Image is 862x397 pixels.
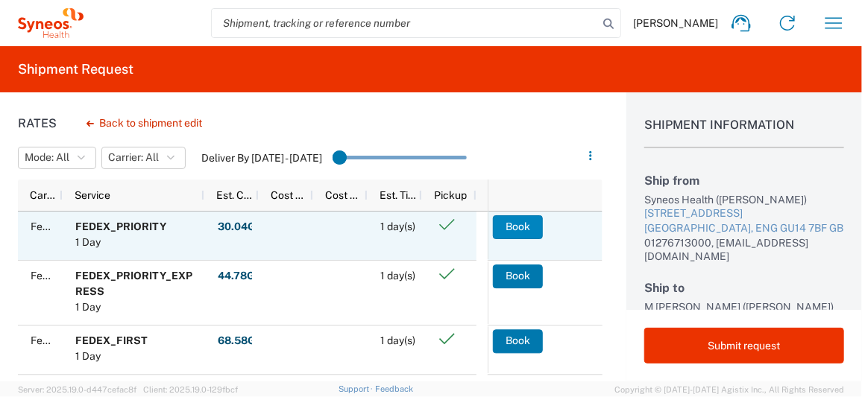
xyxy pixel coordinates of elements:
[217,329,271,353] button: 68.58GBP
[25,150,69,165] span: Mode: All
[218,269,269,283] strong: 44.78 GBP
[380,220,415,232] span: 1 day(s)
[614,383,844,396] span: Copyright © [DATE]-[DATE] Agistix Inc., All Rights Reserved
[644,328,844,363] button: Submit request
[375,384,413,393] a: Feedback
[493,215,543,239] button: Book
[101,147,186,169] button: Carrier: All
[75,270,192,297] b: FEDEX_PRIORITY_EXPRESS
[380,189,416,201] span: Est. Time
[644,118,844,148] h1: Shipment Information
[31,334,102,346] span: FedEx Express
[325,189,362,201] span: Cost per Mile
[216,189,253,201] span: Est. Cost
[380,270,415,282] span: 1 day(s)
[644,281,844,295] h2: Ship to
[218,334,270,348] strong: 68.58 GBP
[18,60,133,78] h2: Shipment Request
[143,385,238,394] span: Client: 2025.19.0-129fbcf
[108,150,159,165] span: Carrier: All
[75,220,166,232] b: FEDEX_PRIORITY
[271,189,307,201] span: Cost per Mile
[644,221,844,236] div: [GEOGRAPHIC_DATA], ENG GU14 7BF GB
[75,334,148,346] b: FEDEX_FIRST
[493,329,543,353] button: Book
[75,235,166,250] div: 1 Day
[18,385,136,394] span: Server: 2025.19.0-d447cefac8f
[380,334,415,346] span: 1 day(s)
[644,193,844,206] div: Syneos Health ([PERSON_NAME])
[493,264,543,288] button: Book
[434,189,467,201] span: Pickup
[212,9,598,37] input: Shipment, tracking or reference number
[339,384,376,393] a: Support
[75,299,198,315] div: 1 Day
[30,189,57,201] span: Carrier
[217,215,271,239] button: 30.04GBP
[18,116,57,130] h1: Rates
[644,206,844,221] div: [STREET_ADDRESS]
[201,151,322,165] label: Deliver By [DATE] - [DATE]
[644,174,844,188] h2: Ship from
[18,147,96,169] button: Mode: All
[75,349,148,364] div: 1 Day
[644,236,844,263] div: 01276713000, [EMAIL_ADDRESS][DOMAIN_NAME]
[217,264,270,288] button: 44.78GBP
[75,110,214,136] button: Back to shipment edit
[644,206,844,235] a: [STREET_ADDRESS][GEOGRAPHIC_DATA], ENG GU14 7BF GB
[75,189,110,201] span: Service
[31,220,102,232] span: FedEx Express
[633,16,718,30] span: [PERSON_NAME]
[31,270,102,282] span: FedEx Express
[218,220,270,234] strong: 30.04 GBP
[644,300,844,314] div: M [PERSON_NAME] ([PERSON_NAME])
